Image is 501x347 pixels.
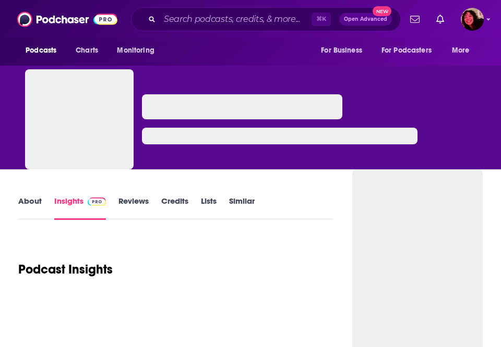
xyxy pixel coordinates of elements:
[375,41,447,60] button: open menu
[445,41,483,60] button: open menu
[18,41,70,60] button: open menu
[312,13,331,26] span: ⌘ K
[54,196,106,220] a: InsightsPodchaser Pro
[406,10,424,28] a: Show notifications dropdown
[461,8,484,31] button: Show profile menu
[110,41,168,60] button: open menu
[432,10,448,28] a: Show notifications dropdown
[160,11,312,28] input: Search podcasts, credits, & more...
[373,6,391,16] span: New
[229,196,255,220] a: Similar
[88,197,106,206] img: Podchaser Pro
[18,196,42,220] a: About
[161,196,188,220] a: Credits
[26,43,56,58] span: Podcasts
[131,7,401,31] div: Search podcasts, credits, & more...
[118,196,149,220] a: Reviews
[339,13,392,26] button: Open AdvancedNew
[117,43,154,58] span: Monitoring
[321,43,362,58] span: For Business
[17,9,117,29] img: Podchaser - Follow, Share and Rate Podcasts
[381,43,432,58] span: For Podcasters
[461,8,484,31] img: User Profile
[461,8,484,31] span: Logged in as Kathryn-Musilek
[76,43,98,58] span: Charts
[201,196,217,220] a: Lists
[69,41,104,60] a: Charts
[314,41,375,60] button: open menu
[344,17,387,22] span: Open Advanced
[452,43,470,58] span: More
[18,262,113,277] h1: Podcast Insights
